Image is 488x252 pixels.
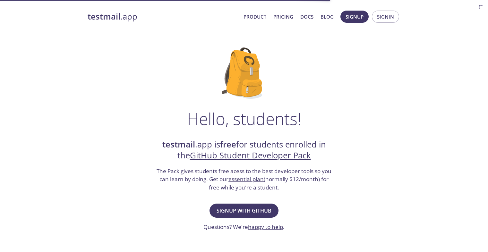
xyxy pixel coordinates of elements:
[377,13,394,21] span: Signin
[222,47,266,99] img: github-student-backpack.png
[203,223,285,231] h3: Questions? We're .
[210,204,278,218] button: Signup with GitHub
[88,11,238,22] a: testmail.app
[346,13,364,21] span: Signup
[156,167,332,192] h3: The Pack gives students free acess to the best developer tools so you can learn by doing. Get our...
[244,13,266,21] a: Product
[321,13,334,21] a: Blog
[190,150,311,161] a: GitHub Student Developer Pack
[273,13,293,21] a: Pricing
[187,109,301,128] h1: Hello, students!
[228,175,264,183] a: essential plan
[162,139,195,150] strong: testmail
[372,11,399,23] button: Signin
[220,139,236,150] strong: free
[340,11,369,23] button: Signup
[156,139,332,161] h2: .app is for students enrolled in the
[300,13,313,21] a: Docs
[248,223,283,231] a: happy to help
[88,11,120,22] strong: testmail
[217,206,271,215] span: Signup with GitHub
